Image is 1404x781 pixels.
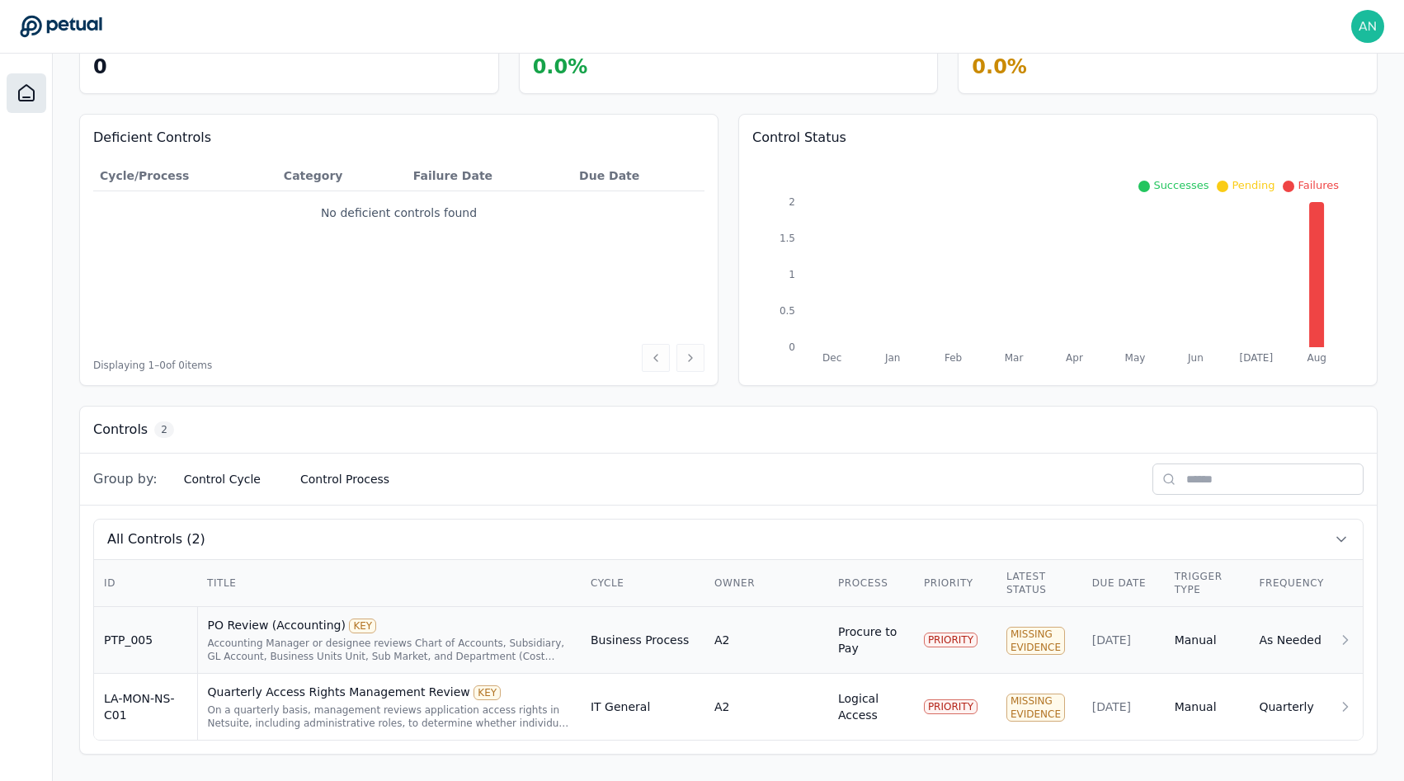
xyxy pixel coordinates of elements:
[1153,179,1208,191] span: Successes
[93,128,704,148] h3: Deficient Controls
[1240,352,1274,364] tspan: [DATE]
[533,55,588,78] span: 0.0 %
[752,128,1364,148] h3: Control Status
[789,269,795,280] tspan: 1
[924,699,978,714] div: PRIORITY
[1249,607,1334,674] td: As Needed
[1092,699,1155,715] div: [DATE]
[208,617,571,633] div: PO Review (Accounting)
[197,560,581,607] th: Title
[828,560,914,607] th: Process
[93,420,148,440] h3: Controls
[1005,352,1024,364] tspan: Mar
[714,632,729,648] div: A2
[972,55,1027,78] span: 0.0 %
[1082,560,1165,607] th: Due Date
[93,55,107,78] span: 0
[171,464,274,494] button: Control Cycle
[581,674,704,741] td: IT General
[1165,560,1250,607] th: Trigger Type
[1092,632,1155,648] div: [DATE]
[1351,10,1384,43] img: andrew+doordash@petual.ai
[93,359,212,372] span: Displaying 1– 0 of 0 items
[838,690,904,723] div: Logical Access
[945,352,962,364] tspan: Feb
[914,560,996,607] th: Priority
[94,520,1363,559] button: All Controls (2)
[277,161,407,191] th: Category
[154,421,174,438] span: 2
[94,607,197,674] td: PTP_005
[1125,352,1146,364] tspan: May
[884,352,901,364] tspan: Jan
[107,529,205,549] span: All Controls (2)
[1249,560,1334,607] th: Frequency
[1298,179,1339,191] span: Failures
[20,15,102,38] a: Go to Dashboard
[473,685,501,700] div: KEY
[208,684,571,700] div: Quarterly Access Rights Management Review
[287,464,403,494] button: Control Process
[780,233,795,244] tspan: 1.5
[1307,352,1326,364] tspan: Aug
[780,305,795,317] tspan: 0.5
[407,161,572,191] th: Failure Date
[1165,674,1250,741] td: Manual
[1187,352,1204,364] tspan: Jun
[1066,352,1083,364] tspan: Apr
[1006,627,1065,655] div: Missing Evidence
[93,161,277,191] th: Cycle/Process
[822,352,841,364] tspan: Dec
[838,623,904,656] div: Procure to Pay
[704,560,828,607] th: Owner
[93,191,704,235] td: No deficient controls found
[789,196,795,208] tspan: 2
[581,560,704,607] th: Cycle
[208,637,571,663] div: Accounting Manager or designee reviews Chart of Accounts, Subsidiary, GL Account, Business Units ...
[208,703,571,730] div: On a quarterly basis, management reviews application access rights in Netsuite, including adminis...
[996,560,1082,607] th: Latest Status
[581,607,704,674] td: Business Process
[714,699,729,715] div: A2
[1232,179,1274,191] span: Pending
[7,73,46,113] a: Dashboard
[94,560,197,607] th: ID
[572,161,704,191] th: Due Date
[94,674,197,741] td: LA-MON-NS-C01
[1006,694,1065,722] div: Missing Evidence
[789,341,795,353] tspan: 0
[1249,674,1334,741] td: Quarterly
[349,619,376,633] div: KEY
[93,469,158,489] span: Group by:
[924,633,978,647] div: PRIORITY
[1165,607,1250,674] td: Manual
